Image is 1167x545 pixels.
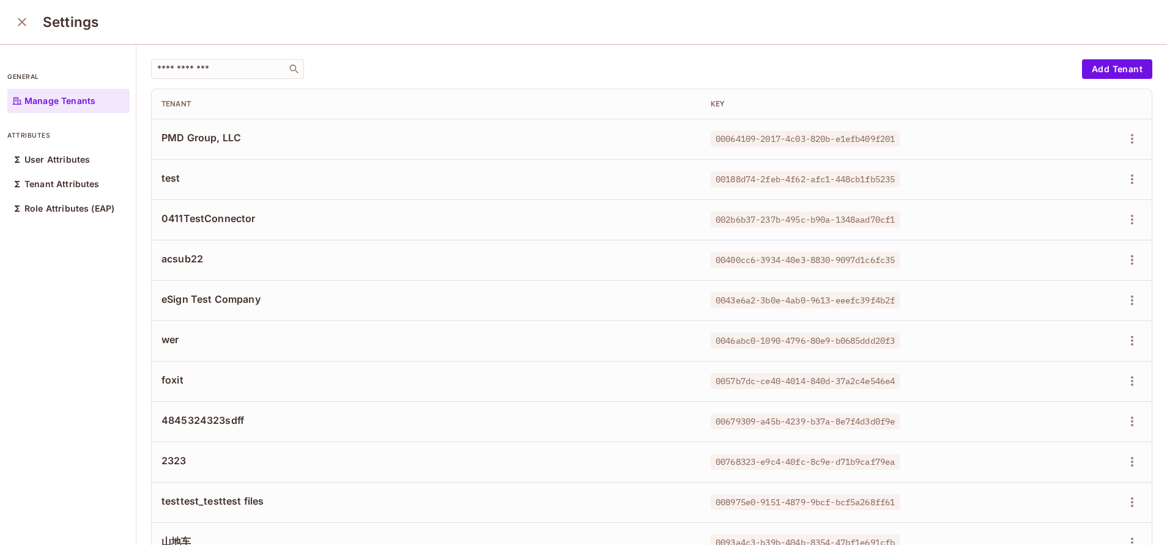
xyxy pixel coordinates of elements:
span: testtest_testtest files [161,494,691,508]
span: test [161,171,691,185]
span: 00679309-a45b-4239-b37a-8e7f4d3d0f9e [711,413,900,429]
span: 0411TestConnector [161,212,691,225]
p: Manage Tenants [24,96,95,106]
span: PMD Group, LLC [161,131,691,144]
span: 00400cc6-3934-40e3-8830-9097d1c6fc35 [711,252,900,268]
span: 0057b7dc-ce40-4014-840d-37a2c4e546e4 [711,373,900,389]
p: general [7,72,130,81]
span: 0046abc0-1090-4796-80e9-b0685ddd20f3 [711,333,900,349]
span: 00188d74-2feb-4f62-afc1-448cb1fb5235 [711,171,900,187]
span: 2323 [161,454,691,467]
span: wer [161,333,691,346]
span: foxit [161,373,691,387]
span: acsub22 [161,252,691,265]
p: User Attributes [24,155,90,165]
button: close [10,10,34,34]
p: Tenant Attributes [24,179,100,189]
button: Add Tenant [1082,59,1152,79]
span: 002b6b37-237b-495c-b90a-1348aad70cf1 [711,212,900,228]
span: 0043e6a2-3b0e-4ab0-9613-eeefc39f4b2f [711,292,900,308]
span: 00768323-e9c4-40fc-8c9e-d71b9caf79ea [711,454,900,470]
span: 008975e0-9151-4879-9bcf-bcf5a268ff61 [711,494,900,510]
p: attributes [7,130,130,140]
span: 4845324323sdff [161,413,691,427]
span: eSign Test Company [161,292,691,306]
span: 00064109-2017-4c03-820b-e1efb409f201 [711,131,900,147]
h3: Settings [43,13,98,31]
div: Tenant [161,99,691,109]
p: Role Attributes (EAP) [24,204,114,213]
div: Key [711,99,1007,109]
